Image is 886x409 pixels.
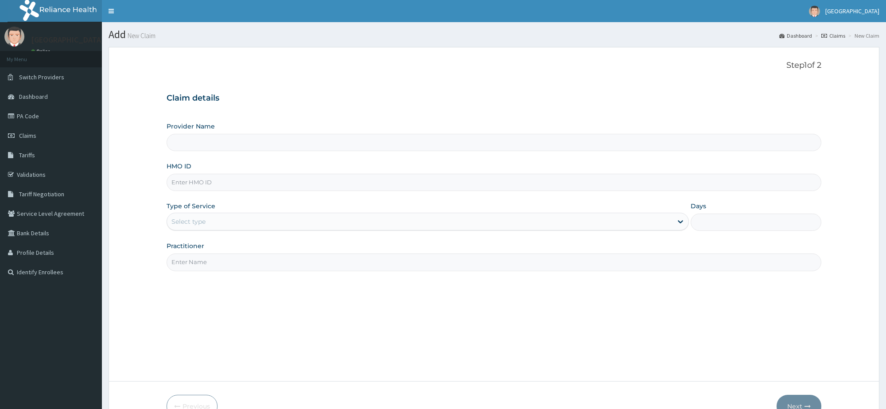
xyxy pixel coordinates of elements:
a: Claims [821,32,845,39]
input: Enter Name [167,253,821,271]
label: Practitioner [167,242,204,250]
a: Dashboard [779,32,812,39]
span: Tariff Negotiation [19,190,64,198]
li: New Claim [846,32,879,39]
div: Select type [171,217,206,226]
label: HMO ID [167,162,191,171]
input: Enter HMO ID [167,174,821,191]
label: Type of Service [167,202,215,210]
img: User Image [809,6,820,17]
label: Days [691,202,706,210]
small: New Claim [126,32,155,39]
img: User Image [4,27,24,47]
span: [GEOGRAPHIC_DATA] [825,7,879,15]
h1: Add [109,29,879,40]
span: Dashboard [19,93,48,101]
p: [GEOGRAPHIC_DATA] [31,36,104,44]
span: Tariffs [19,151,35,159]
span: Switch Providers [19,73,64,81]
h3: Claim details [167,93,821,103]
span: Claims [19,132,36,140]
a: Online [31,48,52,55]
p: Step 1 of 2 [167,61,821,70]
label: Provider Name [167,122,215,131]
